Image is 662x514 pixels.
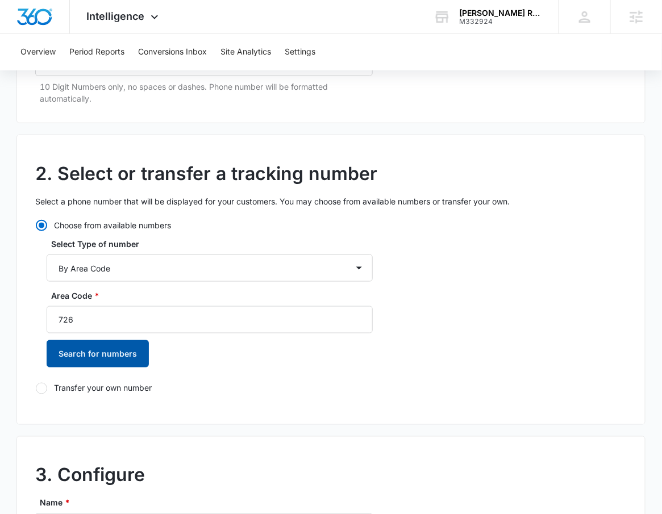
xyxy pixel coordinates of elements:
button: Overview [20,34,56,70]
h2: 3. Configure [35,462,627,489]
p: 10 Digit Numbers only, no spaces or dashes. Phone number will be formatted automatically. [40,81,373,105]
div: account name [459,9,542,18]
label: Transfer your own number [35,382,373,394]
button: Period Reports [69,34,124,70]
label: Choose from available numbers [35,219,373,231]
p: Select a phone number that will be displayed for your customers. You may choose from available nu... [35,195,627,207]
button: Settings [285,34,315,70]
div: account id [459,18,542,26]
span: Intelligence [87,10,145,22]
label: Area Code [51,290,377,302]
button: Search for numbers [47,340,149,367]
button: Site Analytics [220,34,271,70]
h2: 2. Select or transfer a tracking number [35,160,627,187]
button: Conversions Inbox [138,34,207,70]
label: Select Type of number [51,238,377,250]
label: Name [40,497,377,509]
